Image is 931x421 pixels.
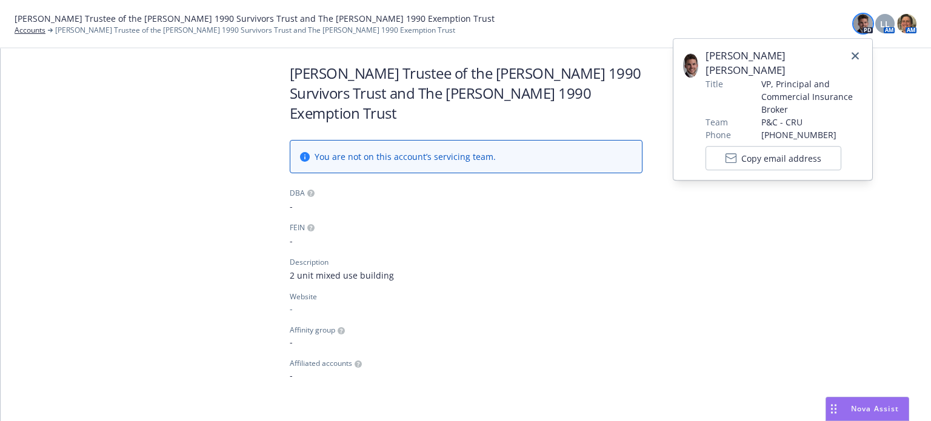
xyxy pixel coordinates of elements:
[55,25,455,36] span: [PERSON_NAME] Trustee of the [PERSON_NAME] 1990 Survivors Trust and The [PERSON_NAME] 1990 Exempt...
[290,257,329,268] div: Description
[315,150,496,163] span: You are not on this account’s servicing team.
[290,222,305,233] div: FEIN
[826,397,909,421] button: Nova Assist
[683,53,698,78] img: employee photo
[853,14,873,33] img: photo
[290,234,642,247] span: -
[706,116,728,128] span: Team
[848,48,863,63] a: close
[290,291,642,302] div: Website
[290,325,335,336] span: Affinity group
[826,397,841,420] div: Drag to move
[880,18,890,30] span: LL
[290,269,642,282] span: 2 unit mixed use building
[761,116,863,128] span: P&C - CRU
[706,146,841,170] button: Copy email address
[741,152,821,165] span: Copy email address
[706,128,731,141] span: Phone
[290,302,642,315] div: -
[15,25,45,36] a: Accounts
[761,128,863,141] span: [PHONE_NUMBER]
[290,358,352,369] span: Affiliated accounts
[290,63,642,123] h1: [PERSON_NAME] Trustee of the [PERSON_NAME] 1990 Survivors Trust and The [PERSON_NAME] 1990 Exempt...
[897,14,916,33] img: photo
[706,48,863,78] span: [PERSON_NAME] [PERSON_NAME]
[15,12,495,25] span: [PERSON_NAME] Trustee of the [PERSON_NAME] 1990 Survivors Trust and The [PERSON_NAME] 1990 Exempt...
[290,188,305,199] div: DBA
[290,200,642,213] span: -
[706,78,723,90] span: Title
[851,403,899,414] span: Nova Assist
[290,336,642,348] span: -
[290,369,642,382] span: -
[761,78,863,116] span: VP, Principal and Commercial Insurance Broker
